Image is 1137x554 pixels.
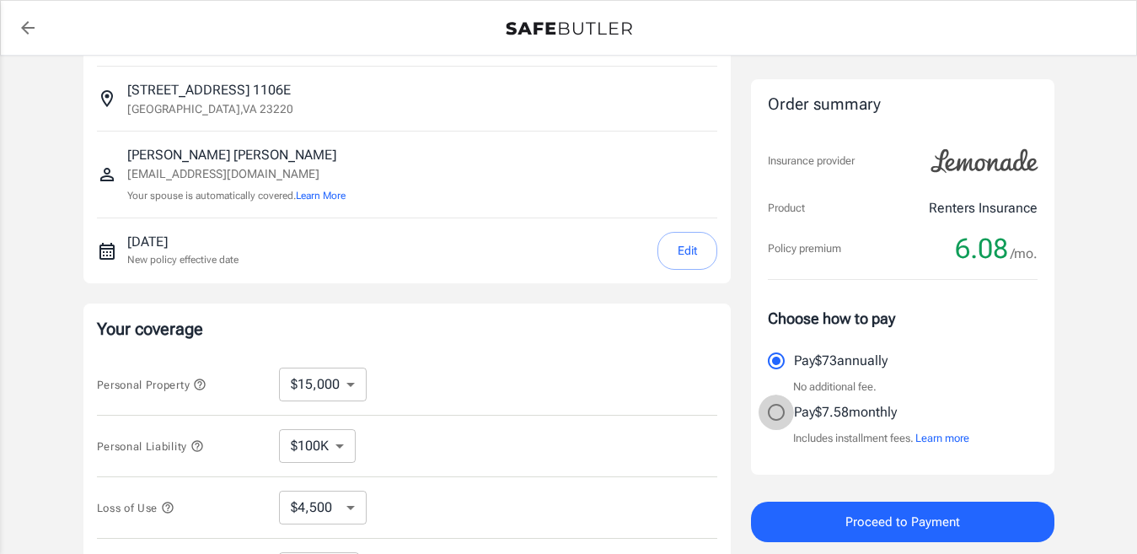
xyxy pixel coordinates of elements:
[793,430,969,447] p: Includes installment fees.
[845,511,960,533] span: Proceed to Payment
[127,252,239,267] p: New policy effective date
[97,89,117,109] svg: Insured address
[768,153,855,169] p: Insurance provider
[127,100,293,117] p: [GEOGRAPHIC_DATA] , VA 23220
[794,351,888,371] p: Pay $73 annually
[97,436,204,456] button: Personal Liability
[97,317,717,341] p: Your coverage
[11,11,45,45] a: back to quotes
[929,198,1038,218] p: Renters Insurance
[127,80,291,100] p: [STREET_ADDRESS] 1106E
[127,165,346,183] p: [EMAIL_ADDRESS][DOMAIN_NAME]
[97,379,206,391] span: Personal Property
[97,241,117,261] svg: New policy start date
[97,502,174,514] span: Loss of Use
[657,232,717,270] button: Edit
[768,200,805,217] p: Product
[506,22,632,35] img: Back to quotes
[97,374,206,395] button: Personal Property
[97,164,117,185] svg: Insured person
[751,502,1054,542] button: Proceed to Payment
[97,440,204,453] span: Personal Liability
[1011,242,1038,266] span: /mo.
[127,145,346,165] p: [PERSON_NAME] [PERSON_NAME]
[794,402,897,422] p: Pay $7.58 monthly
[955,232,1008,266] span: 6.08
[768,240,841,257] p: Policy premium
[768,93,1038,117] div: Order summary
[97,498,174,518] button: Loss of Use
[127,232,239,252] p: [DATE]
[127,188,346,204] p: Your spouse is automatically covered.
[793,379,877,395] p: No additional fee.
[915,430,969,447] button: Learn more
[921,137,1048,185] img: Lemonade
[768,307,1038,330] p: Choose how to pay
[296,188,346,203] button: Learn More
